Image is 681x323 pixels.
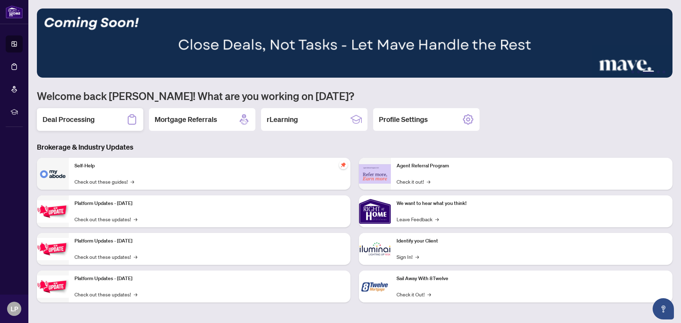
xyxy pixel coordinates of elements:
p: Identify your Client [397,237,667,245]
p: We want to hear what you think! [397,200,667,207]
span: → [427,178,430,185]
img: Self-Help [37,158,69,190]
a: Leave Feedback→ [397,215,439,223]
span: → [427,290,431,298]
h2: rLearning [267,115,298,124]
a: Sign In!→ [397,253,419,261]
a: Check out these updates!→ [74,215,137,223]
img: Platform Updates - July 21, 2025 [37,200,69,223]
h2: Mortgage Referrals [155,115,217,124]
img: Slide 2 [37,9,672,78]
a: Check it Out!→ [397,290,431,298]
a: Check it out!→ [397,178,430,185]
button: 1 [631,71,634,73]
a: Check out these guides!→ [74,178,134,185]
span: → [131,178,134,185]
p: Self-Help [74,162,345,170]
p: Platform Updates - [DATE] [74,237,345,245]
h2: Deal Processing [43,115,95,124]
h1: Welcome back [PERSON_NAME]! What are you working on [DATE]? [37,89,672,102]
img: Identify your Client [359,233,391,265]
button: 4 [657,71,660,73]
p: Sail Away With 8Twelve [397,275,667,283]
span: → [134,290,137,298]
span: pushpin [339,161,348,169]
span: → [134,253,137,261]
span: LP [11,304,18,314]
span: → [415,253,419,261]
img: Platform Updates - June 23, 2025 [37,275,69,298]
img: Agent Referral Program [359,164,391,184]
h3: Brokerage & Industry Updates [37,142,672,152]
p: Agent Referral Program [397,162,667,170]
h2: Profile Settings [379,115,428,124]
a: Check out these updates!→ [74,290,137,298]
img: Sail Away With 8Twelve [359,271,391,302]
a: Check out these updates!→ [74,253,137,261]
img: logo [6,5,23,18]
span: → [134,215,137,223]
img: We want to hear what you think! [359,195,391,227]
button: 3 [643,71,654,73]
button: 5 [663,71,665,73]
p: Platform Updates - [DATE] [74,275,345,283]
span: → [435,215,439,223]
p: Platform Updates - [DATE] [74,200,345,207]
button: Open asap [653,298,674,319]
button: 2 [637,71,640,73]
img: Platform Updates - July 8, 2025 [37,238,69,260]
